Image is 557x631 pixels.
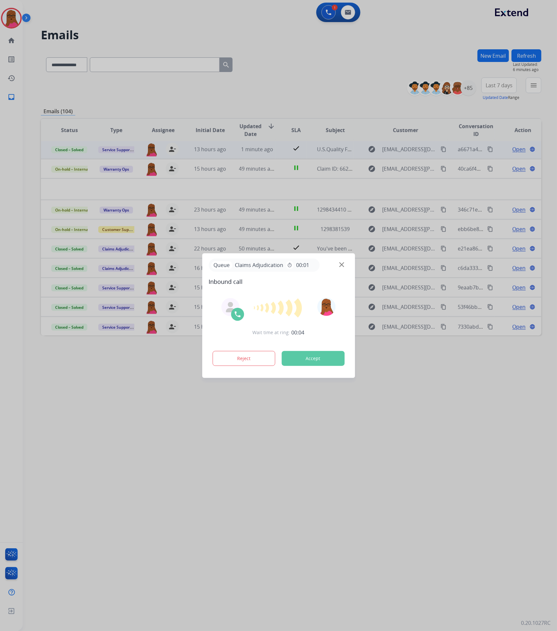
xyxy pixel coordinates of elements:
button: Reject [212,351,275,366]
mat-icon: timer [287,262,292,268]
p: Queue [211,261,232,269]
span: Claims Adjudication [232,261,286,269]
button: Accept [282,351,345,366]
p: 0.20.1027RC [521,619,551,627]
img: agent-avatar [225,302,236,312]
span: Wait time at ring: [253,329,290,336]
span: 00:01 [296,261,309,269]
span: Inbound call [209,277,348,286]
span: 00:04 [292,329,305,336]
img: call-icon [234,310,241,318]
img: avatar [318,298,336,316]
img: close-button [339,262,344,267]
